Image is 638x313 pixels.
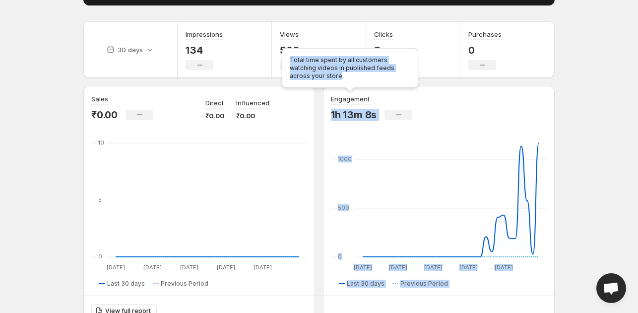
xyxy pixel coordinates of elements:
text: [DATE] [459,264,478,271]
text: 0 [98,253,102,260]
span: Previous Period [400,280,448,288]
p: 0 [468,44,502,56]
text: 500 [338,204,349,211]
text: [DATE] [217,264,235,271]
h3: Sales [91,94,108,104]
text: 5 [98,196,102,203]
p: 134 [186,44,223,56]
h3: Views [280,29,299,39]
div: Open chat [596,273,626,303]
p: 503 [280,44,308,56]
span: Last 30 days [107,280,145,288]
text: [DATE] [180,264,198,271]
text: [DATE] [107,264,125,271]
p: 8 [374,44,402,56]
p: 1h 13m 8s [331,109,377,121]
text: [DATE] [143,264,162,271]
h3: Engagement [331,94,370,104]
p: ₹0.00 [205,111,224,121]
text: [DATE] [424,264,443,271]
h3: Impressions [186,29,223,39]
text: 0 [338,253,342,260]
text: [DATE] [354,264,372,271]
span: Previous Period [161,280,208,288]
text: 1000 [338,156,352,162]
text: [DATE] [254,264,272,271]
h3: Clicks [374,29,393,39]
text: 10 [98,139,104,146]
span: Last 30 days [347,280,384,288]
p: ₹0.00 [91,109,118,121]
text: [DATE] [495,264,513,271]
p: 30 days [118,45,143,55]
h3: Purchases [468,29,502,39]
text: [DATE] [389,264,407,271]
p: Influenced [236,98,269,108]
p: Direct [205,98,224,108]
p: ₹0.00 [236,111,269,121]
